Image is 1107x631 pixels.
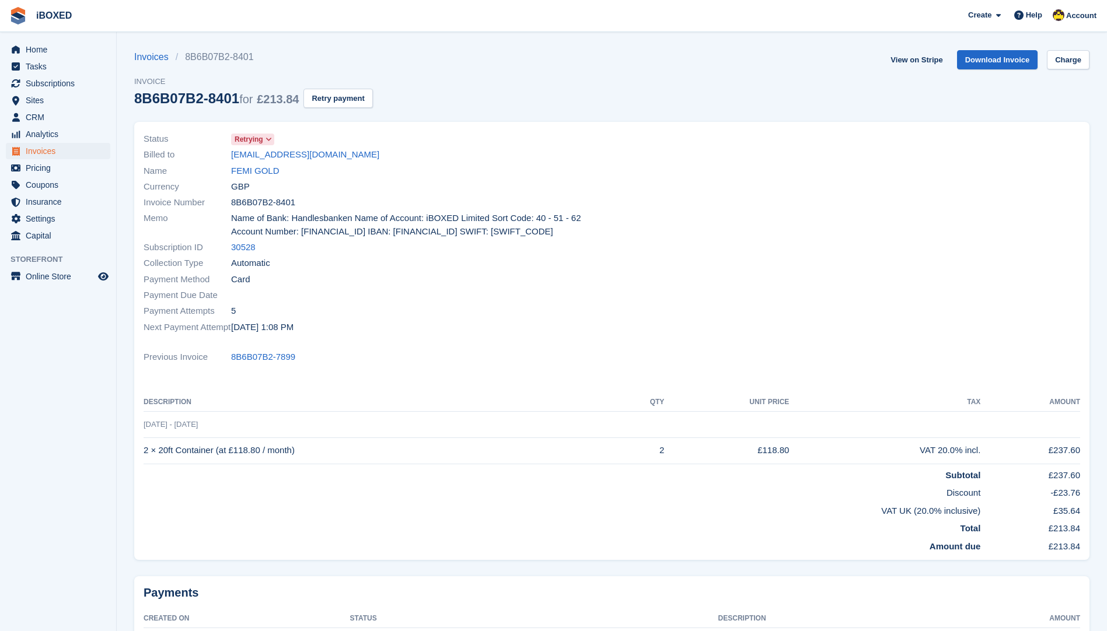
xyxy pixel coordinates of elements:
[134,50,373,64] nav: breadcrumbs
[257,93,299,106] span: £213.84
[26,92,96,108] span: Sites
[6,177,110,193] a: menu
[980,517,1080,535] td: £213.84
[96,269,110,283] a: Preview store
[9,7,27,24] img: stora-icon-8386f47178a22dfd0bd8f6a31ec36ba5ce8667c1dd55bd0f319d3a0aa187defe.svg
[144,164,231,178] span: Name
[26,126,96,142] span: Analytics
[26,160,96,176] span: Pricing
[231,321,294,334] time: 2025-09-06 12:08:15 UTC
[231,273,250,286] span: Card
[144,196,231,209] span: Invoice Number
[144,420,198,429] span: [DATE] - [DATE]
[619,437,665,464] td: 2
[664,437,789,464] td: £118.80
[239,93,253,106] span: for
[144,257,231,270] span: Collection Type
[144,500,980,518] td: VAT UK (20.0% inclusive)
[980,437,1080,464] td: £237.60
[6,75,110,92] a: menu
[6,143,110,159] a: menu
[231,132,274,146] a: Retrying
[6,126,110,142] a: menu
[26,41,96,58] span: Home
[231,212,605,238] span: Name of Bank: Handlesbanken Name of Account: iBOXED Limited Sort Code: 40 - 51 - 62 Account Numbe...
[980,393,1080,412] th: Amount
[26,75,96,92] span: Subscriptions
[789,444,980,457] div: VAT 20.0% incl.
[144,437,619,464] td: 2 × 20ft Container (at £118.80 / month)
[26,268,96,285] span: Online Store
[6,227,110,244] a: menu
[6,109,110,125] a: menu
[980,500,1080,518] td: £35.64
[6,211,110,227] a: menu
[6,41,110,58] a: menu
[26,58,96,75] span: Tasks
[144,609,350,628] th: Created On
[980,464,1080,482] td: £237.60
[144,241,231,254] span: Subscription ID
[144,350,231,364] span: Previous Invoice
[945,470,980,480] strong: Subtotal
[231,148,379,162] a: [EMAIL_ADDRESS][DOMAIN_NAME]
[144,132,231,146] span: Status
[235,134,263,145] span: Retrying
[6,268,110,285] a: menu
[975,609,1080,628] th: Amount
[1047,50,1089,69] a: Charge
[26,194,96,210] span: Insurance
[144,393,619,412] th: Description
[6,92,110,108] a: menu
[144,148,231,162] span: Billed to
[1066,10,1096,22] span: Account
[303,89,372,108] button: Retry payment
[26,109,96,125] span: CRM
[231,196,295,209] span: 8B6B07B2-8401
[26,227,96,244] span: Capital
[134,50,176,64] a: Invoices
[134,90,299,106] div: 8B6B07B2-8401
[1026,9,1042,21] span: Help
[144,180,231,194] span: Currency
[968,9,991,21] span: Create
[619,393,665,412] th: QTY
[789,393,980,412] th: Tax
[134,76,373,87] span: Invoice
[144,304,231,318] span: Payment Attempts
[886,50,947,69] a: View on Stripe
[231,180,250,194] span: GBP
[231,304,236,318] span: 5
[957,50,1038,69] a: Download Invoice
[26,211,96,227] span: Settings
[11,254,116,265] span: Storefront
[930,541,981,551] strong: Amount due
[144,586,1080,600] h2: Payments
[144,273,231,286] span: Payment Method
[231,241,256,254] a: 30528
[26,143,96,159] span: Invoices
[231,257,270,270] span: Automatic
[980,482,1080,500] td: -£23.76
[144,482,980,500] td: Discount
[961,523,981,533] strong: Total
[26,177,96,193] span: Coupons
[144,321,231,334] span: Next Payment Attempt
[144,212,231,238] span: Memo
[980,535,1080,553] td: £213.84
[350,609,718,628] th: Status
[1053,9,1064,21] img: Katie Brown
[6,194,110,210] a: menu
[144,289,231,302] span: Payment Due Date
[6,58,110,75] a: menu
[664,393,789,412] th: Unit Price
[231,164,280,178] a: FEMI GOLD
[6,160,110,176] a: menu
[231,350,295,364] a: 8B6B07B2-7899
[718,609,975,628] th: Description
[32,6,76,25] a: iBOXED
